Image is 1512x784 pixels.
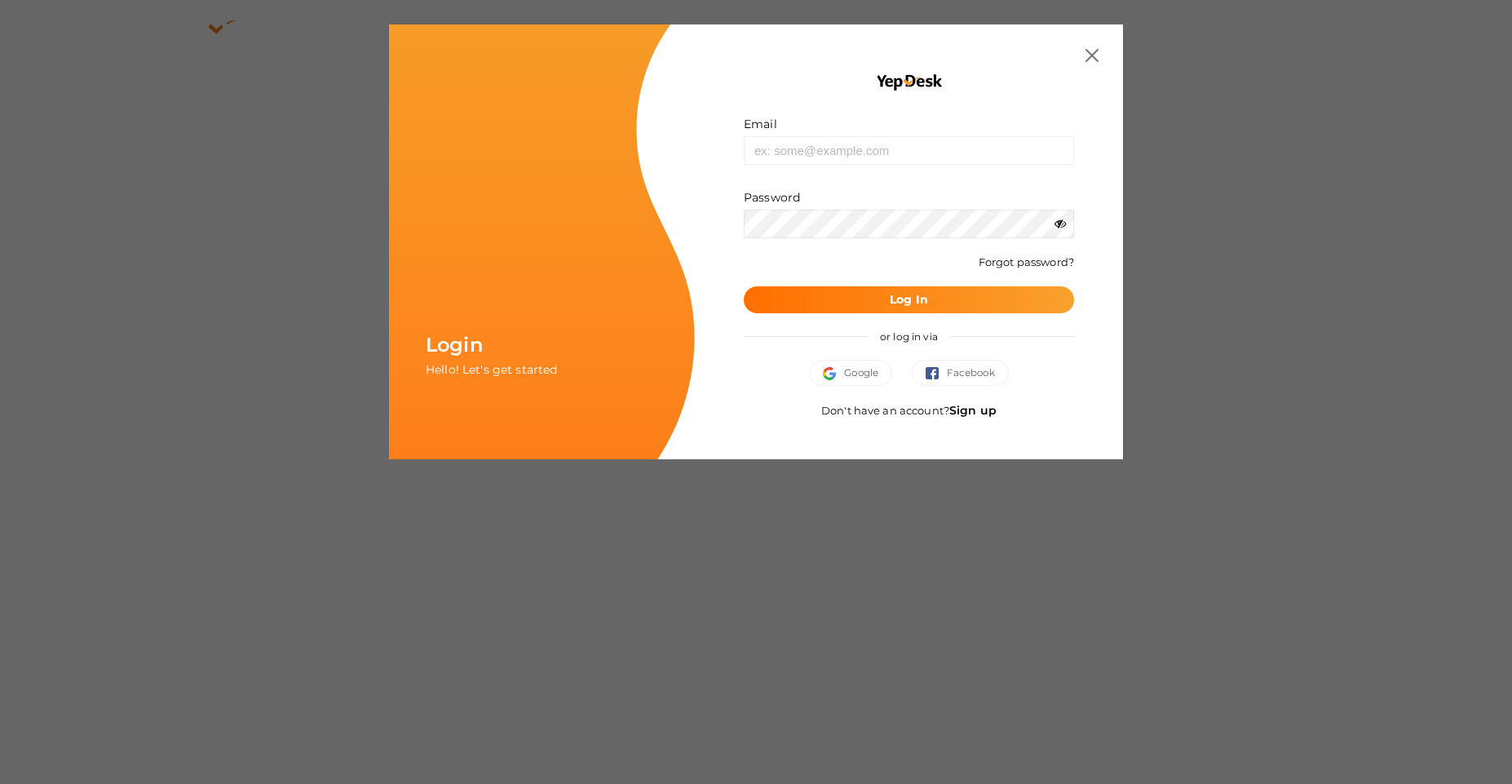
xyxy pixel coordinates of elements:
label: Email [744,116,777,132]
input: ex: some@example.com [744,136,1074,165]
b: Log In [890,292,928,307]
button: Facebook [912,360,1009,386]
img: close.svg [1085,49,1099,62]
img: facebook.svg [926,367,947,380]
span: Don't have an account? [821,404,997,417]
span: or log in via [868,318,950,355]
label: Password [744,189,800,206]
a: Sign up [949,403,997,418]
button: Log In [744,286,1074,313]
a: Forgot password? [979,255,1074,268]
span: Login [426,333,483,357]
button: Google [809,360,892,386]
img: YEP_black_cropped.png [875,73,943,91]
img: google.svg [823,367,844,380]
span: Hello! Let's get started [426,362,557,377]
